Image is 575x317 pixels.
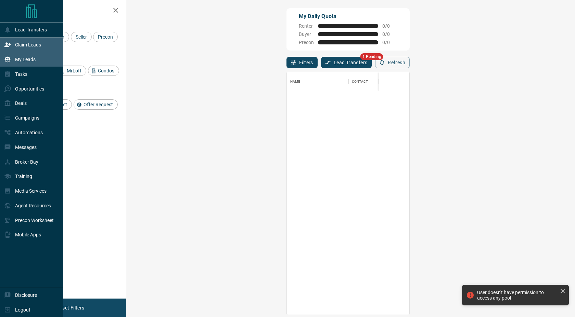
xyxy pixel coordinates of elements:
[375,57,410,68] button: Refresh
[95,68,117,73] span: Condos
[286,57,318,68] button: Filters
[299,12,397,20] p: My Daily Quota
[299,31,314,37] span: Buyer
[382,40,397,45] span: 0 / 0
[321,57,372,68] button: Lead Transfers
[93,32,118,42] div: Precon
[95,34,115,40] span: Precon
[290,72,301,91] div: Name
[74,99,118,110] div: Offer Request
[64,68,84,73] span: MrLoft
[299,40,314,45] span: Precon
[360,53,383,60] span: 1 Pending
[348,72,403,91] div: Contact
[382,23,397,29] span: 0 / 0
[57,66,86,76] div: MrLoft
[382,31,397,37] span: 0 / 0
[352,72,368,91] div: Contact
[22,7,119,15] h2: Filters
[71,32,92,42] div: Seller
[299,23,314,29] span: Renter
[477,290,557,301] div: User doesn't have permission to access any pool
[81,102,115,107] span: Offer Request
[73,34,89,40] span: Seller
[287,72,348,91] div: Name
[52,302,89,314] button: Reset Filters
[88,66,119,76] div: Condos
